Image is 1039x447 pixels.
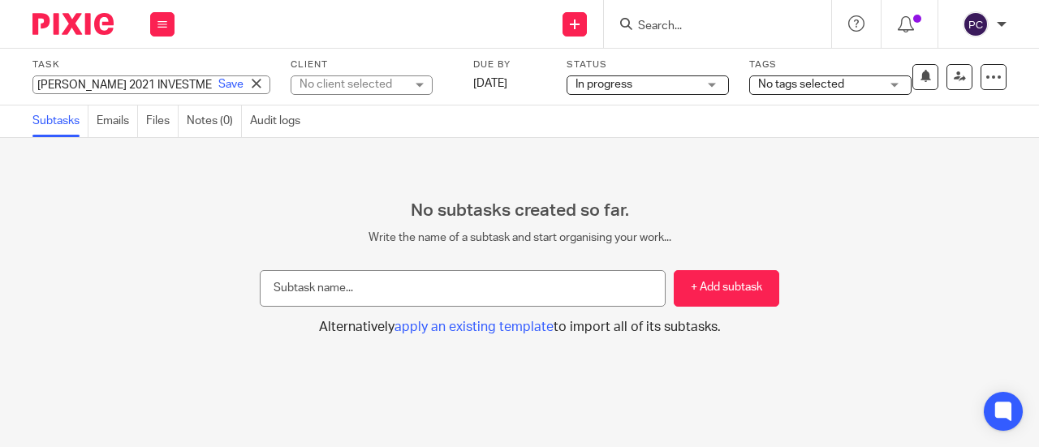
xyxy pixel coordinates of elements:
label: Task [32,58,270,71]
span: [DATE] [473,78,507,89]
a: Notes (0) [187,105,242,137]
span: No tags selected [758,79,844,90]
h2: No subtasks created so far. [260,200,779,221]
a: Save [218,76,244,92]
a: Subtasks [32,105,88,137]
input: Search [636,19,782,34]
span: In progress [576,79,632,90]
a: Files [146,105,179,137]
label: Status [567,58,729,71]
a: Emails [97,105,138,137]
div: No client selected [300,76,405,92]
input: Subtask name... [260,270,666,307]
img: Pixie [32,13,114,35]
a: Audit logs [250,105,308,137]
p: Write the name of a subtask and start organising your work... [260,230,779,246]
label: Client [291,58,453,71]
button: Alternativelyapply an existing templateto import all of its subtasks. [260,319,779,336]
label: Tags [749,58,912,71]
div: PHILLIP CHEN LEE 2021 INVESTMENT TR [32,75,270,94]
button: + Add subtask [674,270,779,307]
label: Due by [473,58,546,71]
img: svg%3E [963,11,989,37]
span: apply an existing template [394,320,554,333]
